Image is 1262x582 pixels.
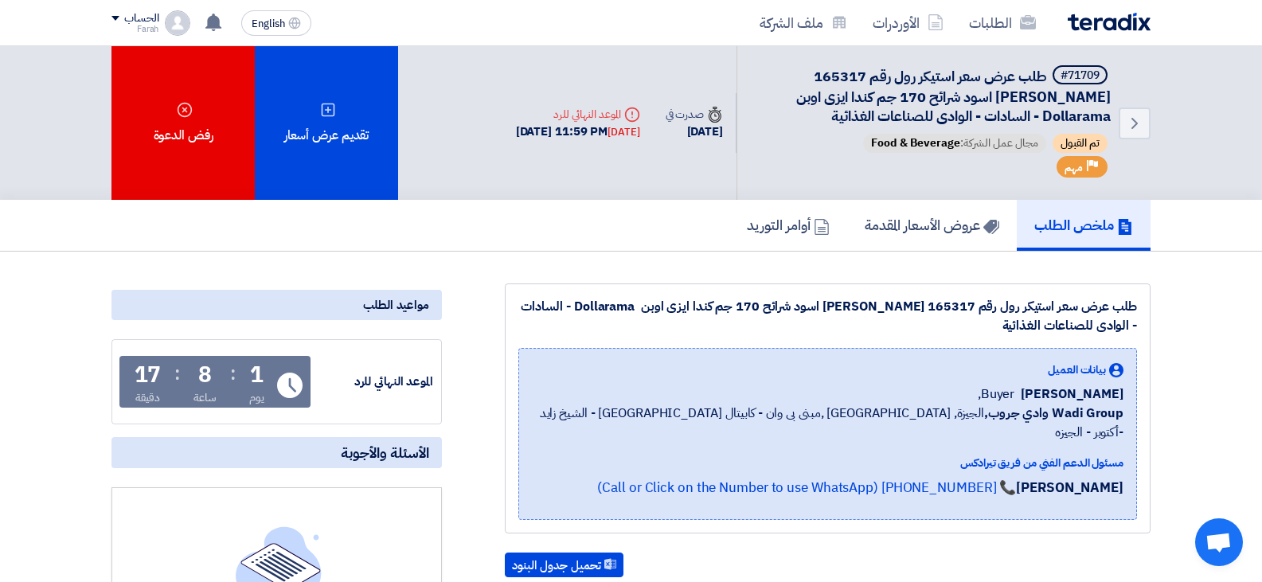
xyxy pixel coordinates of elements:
h5: عروض الأسعار المقدمة [865,216,999,234]
span: مجال عمل الشركة: [863,134,1046,153]
a: ملف الشركة [747,4,860,41]
div: : [230,359,236,388]
img: profile_test.png [165,10,190,36]
div: يوم [249,389,264,406]
div: #71709 [1061,70,1100,81]
span: [PERSON_NAME] [1021,385,1123,404]
span: تم القبول [1053,134,1108,153]
div: 1 [250,364,264,386]
div: الموعد النهائي للرد [516,106,640,123]
div: مسئول الدعم الفني من فريق تيرادكس [532,455,1123,471]
a: الطلبات [956,4,1049,41]
h5: ملخص الطلب [1034,216,1133,234]
span: الجيزة, [GEOGRAPHIC_DATA] ,مبنى بى وان - كابيتال [GEOGRAPHIC_DATA] - الشيخ زايد -أكتوبر - الجيزه [532,404,1123,442]
div: 17 [135,364,162,386]
span: مهم [1065,160,1083,175]
button: تحميل جدول البنود [505,553,623,578]
a: 📞 [PHONE_NUMBER] (Call or Click on the Number to use WhatsApp) [597,478,1016,498]
span: الأسئلة والأجوبة [341,443,429,462]
b: Wadi Group وادي جروب, [984,404,1123,423]
a: عروض الأسعار المقدمة [847,200,1017,251]
div: 8 [198,364,212,386]
div: Open chat [1195,518,1243,566]
span: Food & Beverage [871,135,960,151]
div: طلب عرض سعر استيكر رول رقم 165317 [PERSON_NAME] اسود شرائح 170 جم كندا ايزى اوبن Dollarama - السا... [518,297,1137,335]
div: [DATE] [608,124,639,140]
div: ساعة [193,389,217,406]
div: Farah [111,25,158,33]
div: مواعيد الطلب [111,290,442,320]
div: تقديم عرض أسعار [255,46,398,200]
div: الحساب [124,12,158,25]
div: [DATE] [666,123,723,141]
div: رفض الدعوة [111,46,255,200]
h5: أوامر التوريد [747,216,830,234]
strong: [PERSON_NAME] [1016,478,1123,498]
div: دقيقة [135,389,160,406]
a: أوامر التوريد [729,200,847,251]
div: الموعد النهائي للرد [314,373,433,391]
div: صدرت في [666,106,723,123]
span: طلب عرض سعر استيكر رول رقم 165317 [PERSON_NAME] اسود شرائح 170 جم كندا ايزى اوبن Dollarama - السا... [793,65,1111,127]
a: ملخص الطلب [1017,200,1151,251]
span: English [252,18,285,29]
div: [DATE] 11:59 PM [516,123,640,141]
img: Teradix logo [1068,13,1151,31]
div: : [174,359,180,388]
a: الأوردرات [860,4,956,41]
button: English [241,10,311,36]
h5: طلب عرض سعر استيكر رول رقم 165317 استيكر زيتون اسود شرائح 170 جم كندا ايزى اوبن Dollarama - الساد... [756,65,1111,126]
span: بيانات العميل [1048,361,1106,378]
span: Buyer, [978,385,1014,404]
